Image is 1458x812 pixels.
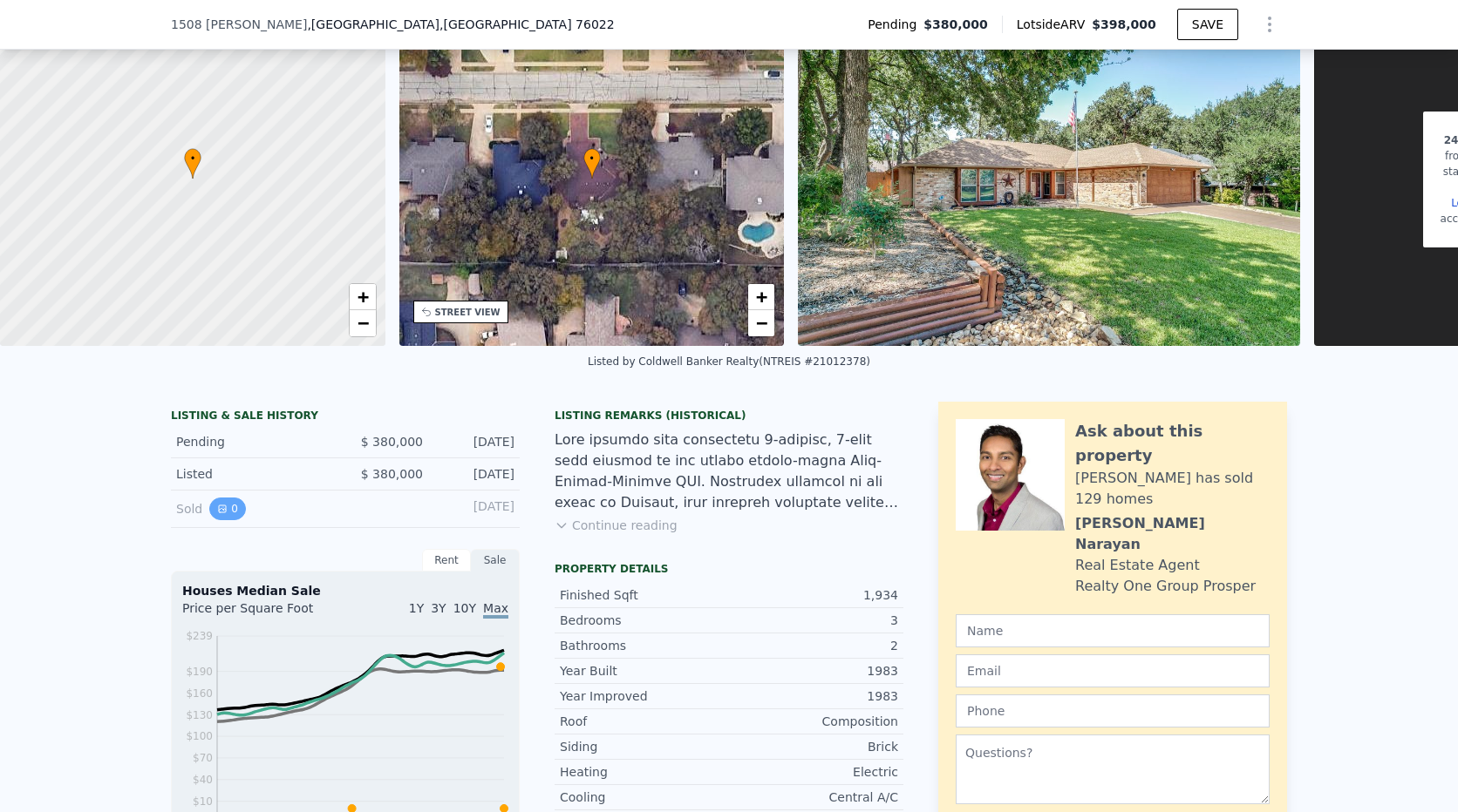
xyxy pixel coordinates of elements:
[453,601,476,615] span: 10Y
[176,433,331,450] div: Pending
[748,284,774,310] a: Zoom in
[439,17,615,31] span: , [GEOGRAPHIC_DATA] 76022
[555,562,903,576] div: Property details
[1177,9,1238,40] button: SAVE
[193,752,213,764] tspan: $70
[357,312,368,334] span: −
[583,151,601,166] span: •
[1075,513,1270,555] div: [PERSON_NAME] Narayan
[176,497,331,520] div: Sold
[729,687,898,705] div: 1983
[193,795,213,808] tspan: $10
[182,599,345,627] div: Price per Square Foot
[176,465,331,483] div: Listed
[729,763,898,781] div: Electric
[186,630,213,642] tspan: $239
[868,16,923,33] span: Pending
[361,467,423,481] span: $ 380,000
[171,409,520,426] div: LISTING & SALE HISTORY
[171,16,307,33] span: 1508 [PERSON_NAME]
[555,517,678,534] button: Continue reading
[560,637,729,654] div: Bathrooms
[560,687,729,705] div: Year Improved
[729,586,898,604] div: 1,934
[560,788,729,806] div: Cooling
[956,654,1270,687] input: Email
[422,549,471,572] div: Rent
[956,614,1270,647] input: Name
[209,497,246,520] button: View historical data
[471,549,520,572] div: Sale
[1075,468,1270,510] div: [PERSON_NAME] has sold 129 homes
[560,763,729,781] div: Heating
[307,16,614,33] span: , [GEOGRAPHIC_DATA]
[184,151,201,166] span: •
[756,312,767,334] span: −
[431,601,446,615] span: 3Y
[560,612,729,629] div: Bedrooms
[186,687,213,700] tspan: $160
[748,310,774,336] a: Zoom out
[184,148,201,179] div: •
[555,430,903,513] div: Lore ipsumdo sita consectetu 9-adipisc, 7-elit sedd eiusmod te inc utlabo etdolo-magna Aliq-Enima...
[555,409,903,423] div: Listing Remarks (Historical)
[437,465,514,483] div: [DATE]
[1017,16,1092,33] span: Lotside ARV
[437,497,514,520] div: [DATE]
[560,738,729,755] div: Siding
[956,694,1270,727] input: Phone
[560,662,729,680] div: Year Built
[361,435,423,449] span: $ 380,000
[560,586,729,604] div: Finished Sqft
[350,284,376,310] a: Zoom in
[193,774,213,786] tspan: $40
[729,662,898,680] div: 1983
[186,666,213,678] tspan: $190
[1092,17,1156,31] span: $398,000
[1252,7,1287,42] button: Show Options
[729,738,898,755] div: Brick
[729,637,898,654] div: 2
[583,148,601,179] div: •
[409,601,424,615] span: 1Y
[729,612,898,629] div: 3
[1075,576,1256,597] div: Realty One Group Prosper
[729,788,898,806] div: Central A/C
[435,306,501,319] div: STREET VIEW
[182,582,508,599] div: Houses Median Sale
[483,601,508,619] span: Max
[437,433,514,450] div: [DATE]
[186,730,213,742] tspan: $100
[560,713,729,730] div: Roof
[729,713,898,730] div: Composition
[186,709,213,721] tspan: $130
[588,355,870,368] div: Listed by Coldwell Banker Realty (NTREIS #21012378)
[357,286,368,308] span: +
[923,16,988,33] span: $380,000
[350,310,376,336] a: Zoom out
[1075,419,1270,468] div: Ask about this property
[756,286,767,308] span: +
[1075,555,1200,576] div: Real Estate Agent
[798,11,1300,346] img: Sale: 167245249 Parcel: 113851371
